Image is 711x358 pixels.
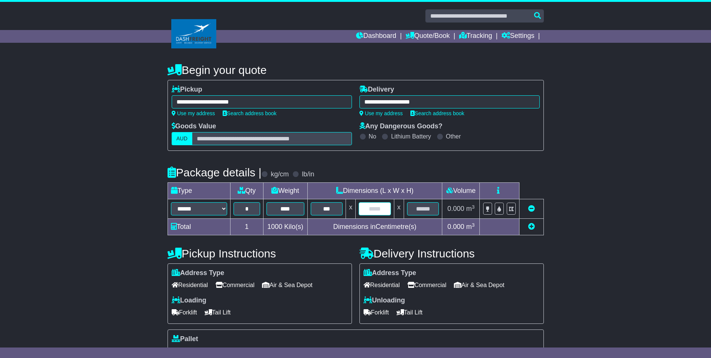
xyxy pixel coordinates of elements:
[528,223,535,230] a: Add new item
[454,279,504,291] span: Air & Sea Depot
[168,183,230,199] td: Type
[459,30,492,43] a: Tracking
[263,183,307,199] td: Weight
[407,279,446,291] span: Commercial
[394,199,404,219] td: x
[172,132,193,145] label: AUD
[271,170,289,179] label: kg/cm
[172,122,216,131] label: Goods Value
[168,64,544,76] h4: Begin your quote
[359,110,403,116] a: Use my address
[466,205,475,212] span: m
[369,133,376,140] label: No
[172,345,204,357] span: Stackable
[168,247,352,260] h4: Pickup Instructions
[359,247,544,260] h4: Delivery Instructions
[364,279,400,291] span: Residential
[205,307,231,318] span: Tail Lift
[307,219,442,235] td: Dimensions in Centimetre(s)
[262,279,313,291] span: Air & Sea Depot
[172,307,197,318] span: Forklift
[364,307,389,318] span: Forklift
[359,86,394,94] label: Delivery
[267,223,282,230] span: 1000
[172,296,207,305] label: Loading
[172,279,208,291] span: Residential
[448,223,464,230] span: 0.000
[364,269,416,277] label: Address Type
[359,122,443,131] label: Any Dangerous Goods?
[472,204,475,210] sup: 3
[168,166,262,179] h4: Package details |
[446,133,461,140] label: Other
[263,219,307,235] td: Kilo(s)
[168,219,230,235] td: Total
[223,110,277,116] a: Search address book
[391,133,431,140] label: Lithium Battery
[466,223,475,230] span: m
[307,183,442,199] td: Dimensions (L x W x H)
[346,199,356,219] td: x
[172,86,202,94] label: Pickup
[172,335,198,343] label: Pallet
[472,222,475,228] sup: 3
[528,205,535,212] a: Remove this item
[172,269,225,277] label: Address Type
[410,110,464,116] a: Search address book
[211,345,256,357] span: Non Stackable
[501,30,534,43] a: Settings
[230,183,263,199] td: Qty
[397,307,423,318] span: Tail Lift
[364,296,405,305] label: Unloading
[302,170,314,179] label: lb/in
[356,30,396,43] a: Dashboard
[216,279,254,291] span: Commercial
[448,205,464,212] span: 0.000
[172,110,215,116] a: Use my address
[230,219,263,235] td: 1
[442,183,480,199] td: Volume
[406,30,450,43] a: Quote/Book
